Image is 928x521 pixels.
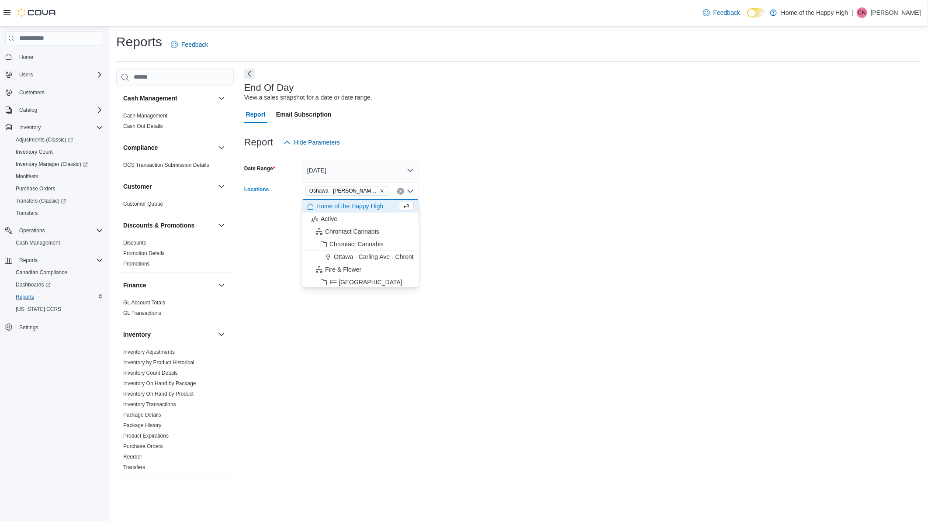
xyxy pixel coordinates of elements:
span: Home [16,52,103,62]
div: Inventory [116,347,234,476]
button: Cash Management [9,237,107,249]
span: Active [321,214,337,223]
a: [US_STATE] CCRS [12,304,65,314]
div: View a sales snapshot for a date or date range. [244,93,372,102]
button: Clear input [397,188,404,195]
span: OCS Transaction Submission Details [123,162,209,169]
a: Transfers [123,464,145,470]
p: Home of the Happy High [781,7,848,18]
span: Inventory Count Details [123,369,178,376]
span: Transfers [123,464,145,471]
span: Cash Management [12,238,103,248]
button: [US_STATE] CCRS [9,303,107,315]
span: [US_STATE] CCRS [16,306,61,313]
h3: Discounts & Promotions [123,221,194,230]
button: Close list of options [407,188,414,195]
span: CN [858,7,866,18]
a: OCS Transaction Submission Details [123,162,209,168]
h3: Cash Management [123,94,177,103]
span: Fire & Flower [325,265,361,274]
span: Inventory Transactions [123,401,176,408]
span: Cash Out Details [123,123,163,130]
h3: Customer [123,182,152,191]
button: Reports [9,291,107,303]
button: Inventory [16,122,44,133]
a: GL Account Totals [123,300,165,306]
button: Chrontact Cannabis [302,225,419,238]
a: Transfers (Classic) [12,196,69,206]
button: Canadian Compliance [9,266,107,279]
button: Compliance [216,142,227,153]
button: Hide Parameters [280,134,343,151]
span: Inventory On Hand by Product [123,390,194,397]
span: Customer Queue [123,200,163,207]
span: Adjustments (Classic) [12,135,103,145]
span: Operations [19,227,45,234]
span: GL Account Totals [123,299,165,306]
a: Inventory On Hand by Package [123,380,196,386]
img: Cova [17,8,57,17]
span: Adjustments (Classic) [16,136,73,143]
a: Home [16,52,37,62]
button: Finance [216,280,227,290]
span: Users [19,71,33,78]
div: Finance [116,297,234,322]
span: Home [19,54,33,61]
button: Users [2,69,107,81]
button: Discounts & Promotions [123,221,215,230]
a: Customers [16,87,48,98]
span: Canadian Compliance [16,269,67,276]
button: Home of the Happy High [302,200,419,213]
a: Dashboards [12,279,54,290]
p: | [852,7,853,18]
a: Adjustments (Classic) [12,135,76,145]
span: Transfers [12,208,103,218]
span: Settings [16,321,103,332]
span: Cash Management [16,239,60,246]
a: Transfers (Classic) [9,195,107,207]
span: Inventory Count [12,147,103,157]
button: FF [GEOGRAPHIC_DATA] [302,276,419,289]
div: Cash Management [116,110,234,135]
a: Canadian Compliance [12,267,71,278]
h3: Report [244,137,273,148]
a: Feedback [699,4,744,21]
div: Customer [116,199,234,213]
span: Manifests [16,173,38,180]
span: Chrontact Cannabis [329,240,384,248]
span: Inventory Manager (Classic) [12,159,103,169]
button: Home [2,51,107,63]
div: Compliance [116,160,234,174]
a: Transfers [12,208,41,218]
span: Operations [16,225,103,236]
button: [DATE] [302,162,419,179]
button: Cash Management [216,93,227,104]
span: Feedback [181,40,208,49]
span: Package Details [123,411,161,418]
button: Customers [2,86,107,99]
span: Reports [12,292,103,302]
a: Discounts [123,240,146,246]
a: Purchase Orders [123,443,163,449]
span: Users [16,69,103,80]
h3: Finance [123,281,146,290]
label: Date Range [244,165,275,172]
button: Active [302,213,419,225]
a: Adjustments (Classic) [9,134,107,146]
button: Customer [123,182,215,191]
a: Inventory by Product Historical [123,359,194,366]
span: Transfers (Classic) [16,197,66,204]
span: Chrontact Cannabis [325,227,379,236]
span: Reports [19,257,38,264]
a: Purchase Orders [12,183,59,194]
a: Promotions [123,261,150,267]
button: Remove Oshawa - Gibb St - Friendly Stranger from selection in this group [379,188,384,193]
span: Oshawa - Gibb St - Friendly Stranger [305,186,388,196]
a: Cash Management [123,113,167,119]
button: Operations [2,224,107,237]
button: Manifests [9,170,107,183]
span: Promotion Details [123,250,165,257]
a: GL Transactions [123,310,161,316]
div: Discounts & Promotions [116,238,234,273]
a: Inventory Count Details [123,370,178,376]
